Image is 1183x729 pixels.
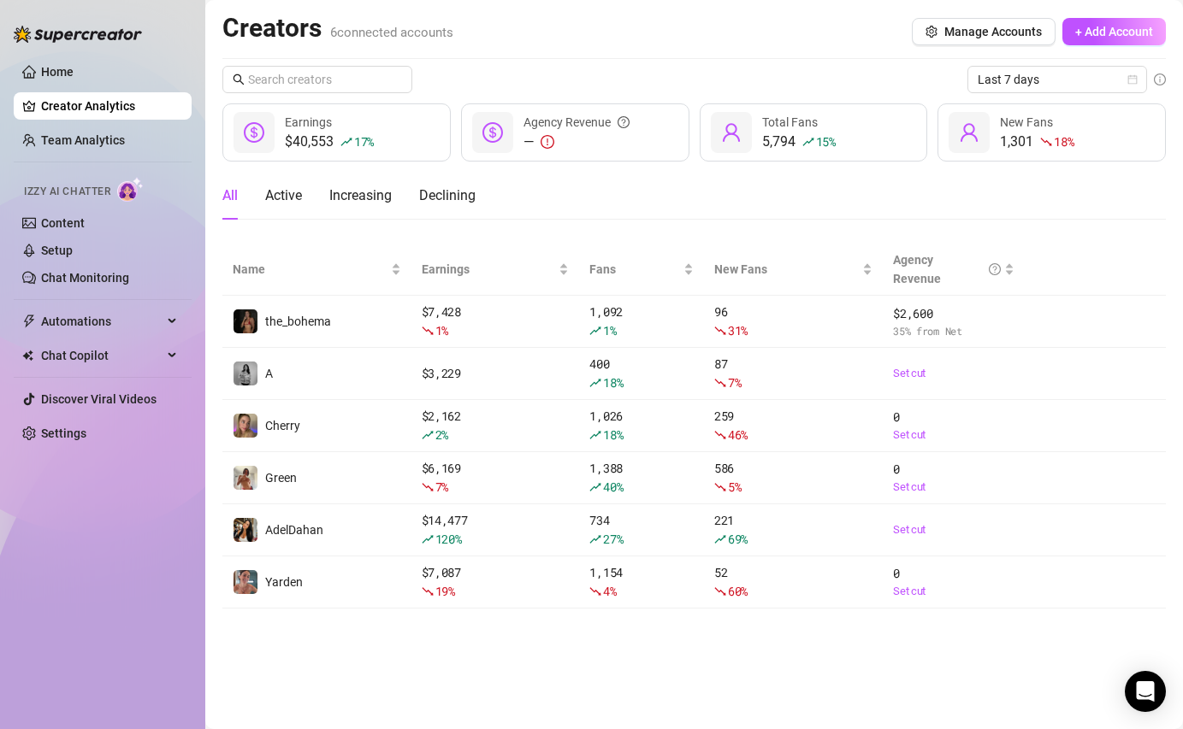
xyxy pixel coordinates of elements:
th: Fans [579,244,704,296]
span: 18 % [1054,133,1074,150]
span: info-circle [1154,73,1166,85]
span: fall [589,585,601,597]
div: 400 [589,355,694,392]
span: AdelDahan [265,523,323,537]
div: Open Intercom Messenger [1125,671,1166,712]
a: Chat Monitoring [41,271,129,285]
div: $ 7,087 [422,563,570,601]
img: Cherry [234,414,257,438]
div: 0 [893,564,1014,600]
span: user [721,122,742,143]
a: Set cut [893,479,1014,496]
span: rise [802,136,814,148]
span: 31 % [728,322,748,338]
div: $ 3,229 [422,364,570,383]
span: 69 % [728,531,748,547]
span: dollar-circle [482,122,503,143]
div: $ 2,162 [422,407,570,444]
span: 17 % [354,133,374,150]
span: thunderbolt [22,315,36,328]
a: Set cut [893,365,1014,382]
span: 5 % [728,479,741,495]
span: fall [714,585,726,597]
span: 7 % [728,374,741,391]
span: 40 % [603,479,623,495]
span: fall [714,429,726,441]
img: AdelDahan [234,518,257,542]
span: fall [714,325,726,337]
span: 35 % from Net [893,323,1014,339]
a: Content [41,216,85,230]
a: Discover Viral Videos [41,392,157,406]
a: Settings [41,426,86,440]
button: Manage Accounts [912,18,1056,45]
span: A [265,367,273,380]
div: $40,553 [285,132,374,152]
span: 18 % [603,374,623,391]
span: 120 % [435,531,462,547]
div: 96 [714,303,872,340]
span: New Fans [714,260,859,279]
span: fall [422,481,434,493]
div: 0 [893,460,1014,496]
div: 221 [714,511,872,549]
span: rise [589,377,601,389]
a: Team Analytics [41,133,125,147]
div: 1,026 [589,407,694,444]
span: rise [714,533,726,545]
span: 7 % [435,479,448,495]
span: 19 % [435,583,455,599]
div: — [523,132,630,152]
div: 5,794 [762,132,836,152]
th: New Fans [704,244,883,296]
th: Earnings [411,244,580,296]
span: 1 % [435,322,448,338]
span: dollar-circle [244,122,264,143]
div: 734 [589,511,694,549]
div: 1,154 [589,563,694,601]
img: the_bohema [234,309,257,333]
span: 6 connected accounts [330,25,453,40]
a: Setup [41,244,73,257]
span: New Fans [1000,115,1053,129]
span: 4 % [603,583,616,599]
div: $ 7,428 [422,303,570,340]
img: logo-BBDzfeDw.svg [14,26,142,43]
span: rise [422,429,434,441]
div: Declining [419,185,476,206]
span: rise [589,325,601,337]
span: 60 % [728,583,748,599]
span: fall [714,377,726,389]
span: fall [422,325,434,337]
img: A [234,362,257,385]
span: 15 % [816,133,836,150]
span: Total Fans [762,115,818,129]
th: Name [222,244,411,296]
span: 46 % [728,426,748,443]
div: Active [265,185,302,206]
a: Set cut [893,426,1014,444]
div: $ 14,477 [422,511,570,549]
span: question-circle [989,250,1001,288]
span: question-circle [618,113,630,132]
div: Agency Revenue [523,113,630,132]
span: 2 % [435,426,448,443]
span: Izzy AI Chatter [24,184,110,200]
span: rise [422,533,434,545]
div: 586 [714,459,872,497]
div: 1,388 [589,459,694,497]
div: 259 [714,407,872,444]
span: Earnings [422,260,556,279]
span: 18 % [603,426,623,443]
span: exclamation-circle [541,135,554,149]
div: All [222,185,238,206]
span: Fans [589,260,680,279]
div: $ 6,169 [422,459,570,497]
span: calendar [1127,74,1138,85]
input: Search creators [248,70,388,89]
img: Chat Copilot [22,350,33,362]
span: Name [233,260,387,279]
img: AI Chatter [117,177,144,202]
div: 1,301 [1000,132,1074,152]
span: rise [589,429,601,441]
